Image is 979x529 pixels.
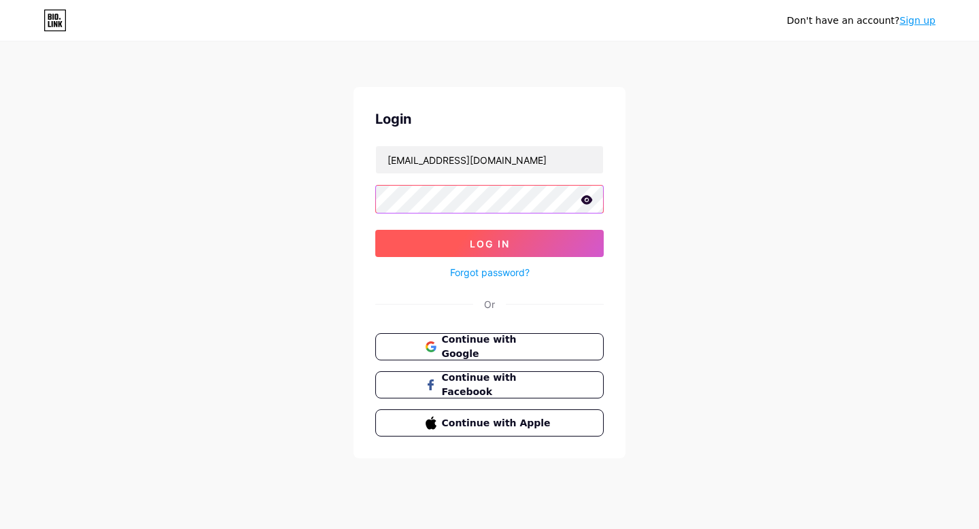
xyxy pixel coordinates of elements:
[899,15,935,26] a: Sign up
[450,265,530,279] a: Forgot password?
[375,109,604,129] div: Login
[375,230,604,257] button: Log In
[787,14,935,28] div: Don't have an account?
[442,416,554,430] span: Continue with Apple
[375,409,604,437] button: Continue with Apple
[484,297,495,311] div: Or
[442,371,554,399] span: Continue with Facebook
[470,238,510,250] span: Log In
[442,332,554,361] span: Continue with Google
[375,371,604,398] button: Continue with Facebook
[376,146,603,173] input: Username
[375,333,604,360] button: Continue with Google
